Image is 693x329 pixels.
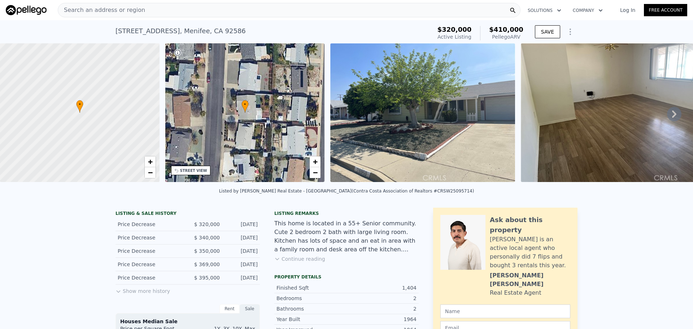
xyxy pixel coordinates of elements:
[76,101,83,108] span: •
[276,295,346,302] div: Bedrooms
[219,189,474,194] div: Listed by [PERSON_NAME] Real Estate - [GEOGRAPHIC_DATA] (Contra Costa Association of Realtors #CR...
[226,247,258,255] div: [DATE]
[118,247,182,255] div: Price Decrease
[490,215,570,235] div: Ask about this property
[6,5,47,15] img: Pellego
[276,316,346,323] div: Year Built
[194,275,220,281] span: $ 395,000
[611,7,644,14] a: Log In
[274,211,419,216] div: Listing remarks
[58,6,145,14] span: Search an address or region
[563,25,577,39] button: Show Options
[437,26,472,33] span: $320,000
[567,4,609,17] button: Company
[310,167,321,178] a: Zoom out
[330,43,515,182] img: Sale: 166738276 Parcel: 26599250
[226,221,258,228] div: [DATE]
[226,261,258,268] div: [DATE]
[274,274,419,280] div: Property details
[313,168,318,177] span: −
[115,26,246,36] div: [STREET_ADDRESS] , Menifee , CA 92586
[118,261,182,268] div: Price Decrease
[346,305,417,312] div: 2
[145,167,156,178] a: Zoom out
[535,25,560,38] button: SAVE
[310,156,321,167] a: Zoom in
[120,318,255,325] div: Houses Median Sale
[76,100,83,113] div: •
[346,284,417,291] div: 1,404
[276,305,346,312] div: Bathrooms
[226,274,258,281] div: [DATE]
[118,274,182,281] div: Price Decrease
[440,304,570,318] input: Name
[522,4,567,17] button: Solutions
[194,235,220,241] span: $ 340,000
[437,34,471,40] span: Active Listing
[241,101,249,108] span: •
[115,211,260,218] div: LISTING & SALE HISTORY
[276,284,346,291] div: Finished Sqft
[274,219,419,254] div: This home is located in a 55+ Senior community. Cute 2 bedroom 2 bath with large living room. Kit...
[148,157,152,166] span: +
[490,271,570,289] div: [PERSON_NAME] [PERSON_NAME]
[226,234,258,241] div: [DATE]
[118,221,182,228] div: Price Decrease
[274,255,325,263] button: Continue reading
[180,168,207,173] div: STREET VIEW
[241,100,249,113] div: •
[490,289,541,297] div: Real Estate Agent
[489,26,523,33] span: $410,000
[240,304,260,313] div: Sale
[644,4,687,16] a: Free Account
[346,316,417,323] div: 1964
[194,221,220,227] span: $ 320,000
[490,235,570,270] div: [PERSON_NAME] is an active local agent who personally did 7 flips and bought 3 rentals this year.
[194,261,220,267] span: $ 369,000
[219,304,240,313] div: Rent
[118,234,182,241] div: Price Decrease
[194,248,220,254] span: $ 350,000
[346,295,417,302] div: 2
[313,157,318,166] span: +
[148,168,152,177] span: −
[115,285,170,295] button: Show more history
[145,156,156,167] a: Zoom in
[489,33,523,40] div: Pellego ARV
